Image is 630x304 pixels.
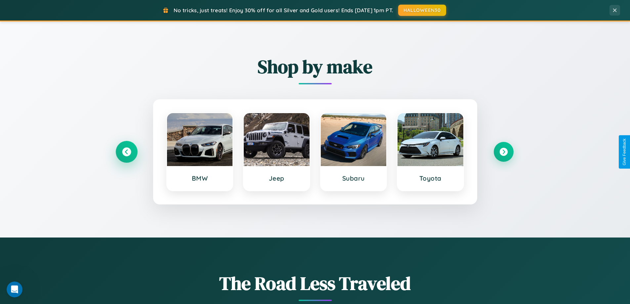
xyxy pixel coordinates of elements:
[622,139,627,165] div: Give Feedback
[174,7,393,14] span: No tricks, just treats! Enjoy 30% off for all Silver and Gold users! Ends [DATE] 1pm PT.
[404,174,457,182] h3: Toyota
[117,271,514,296] h1: The Road Less Traveled
[398,5,446,16] button: HALLOWEEN30
[7,282,22,297] iframe: Intercom live chat
[117,54,514,79] h2: Shop by make
[250,174,303,182] h3: Jeep
[327,174,380,182] h3: Subaru
[174,174,226,182] h3: BMW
